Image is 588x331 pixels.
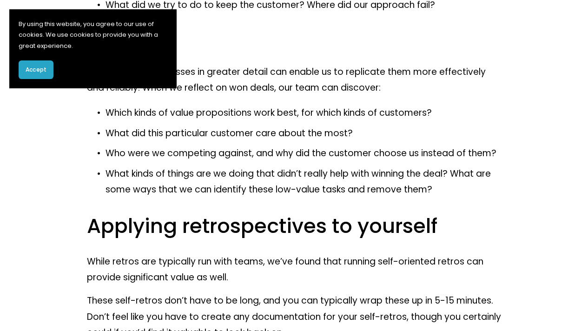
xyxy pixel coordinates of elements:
span: Accept [26,66,46,74]
h3: Won deals [87,28,502,50]
p: While retros are typically run with teams, we’ve found that running self-oriented retros can prov... [87,254,502,286]
p: What kinds of things are we doing that didn’t really help with winning the deal? What are some wa... [106,166,502,198]
h2: Applying retrospectives to yourself [87,213,502,239]
p: By using this website, you agree to our use of cookies. We use cookies to provide you with a grea... [19,19,167,51]
p: What did this particular customer care about the most? [106,126,502,141]
p: Which kinds of value propositions work best, for which kinds of customers? [106,105,502,121]
p: Examining our successes in greater detail can enable us to replicate them more effectively and re... [87,64,502,96]
button: Accept [19,60,53,79]
p: Who were we competing against, and why did the customer choose us instead of them? [106,146,502,161]
section: Cookie banner [9,9,177,88]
